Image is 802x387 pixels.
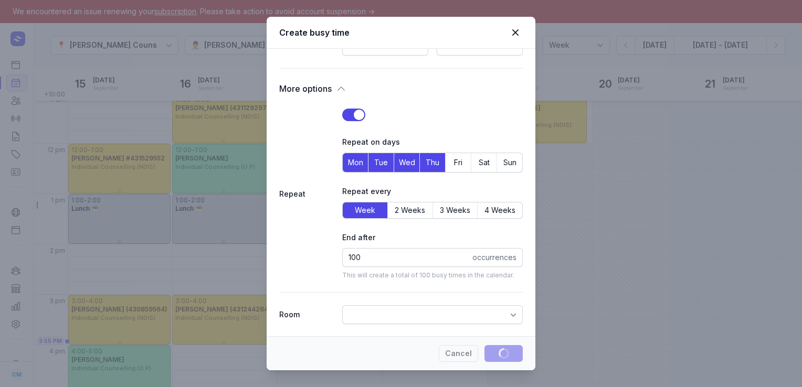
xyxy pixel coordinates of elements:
span: 3 Weeks [440,205,470,216]
span: Cancel [445,347,472,360]
div: Create busy time [279,26,508,39]
button: Fri [446,153,471,172]
span: Sun [497,155,522,170]
span: 2 Weeks [395,205,425,216]
span: Mon [343,155,368,170]
button: Cancel [439,345,478,362]
button: Tue [368,153,394,172]
div: Room [279,308,334,321]
div: Repeat [279,188,334,200]
p: This will create a total of 100 busy times in the calendar. [342,271,523,279]
button: Wed [394,153,419,172]
span: Thu [420,155,445,170]
span: Fri [446,155,471,170]
span: Wed [394,155,419,170]
span: Tue [368,155,394,170]
button: 4 Weeks [478,202,522,218]
button: Thu [420,153,445,172]
div: Repeat on days [342,136,523,148]
button: Sat [471,153,497,172]
button: 2 Weeks [388,202,432,218]
span: Sat [471,155,497,170]
span: Week [355,205,375,216]
div: Repeat every [342,185,523,198]
span: More options [279,81,332,96]
span: 4 Weeks [484,205,515,216]
button: 3 Weeks [433,202,478,218]
button: Mon [343,153,368,172]
button: Week [343,202,387,218]
button: Sun [497,153,522,172]
div: End after [342,231,523,244]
